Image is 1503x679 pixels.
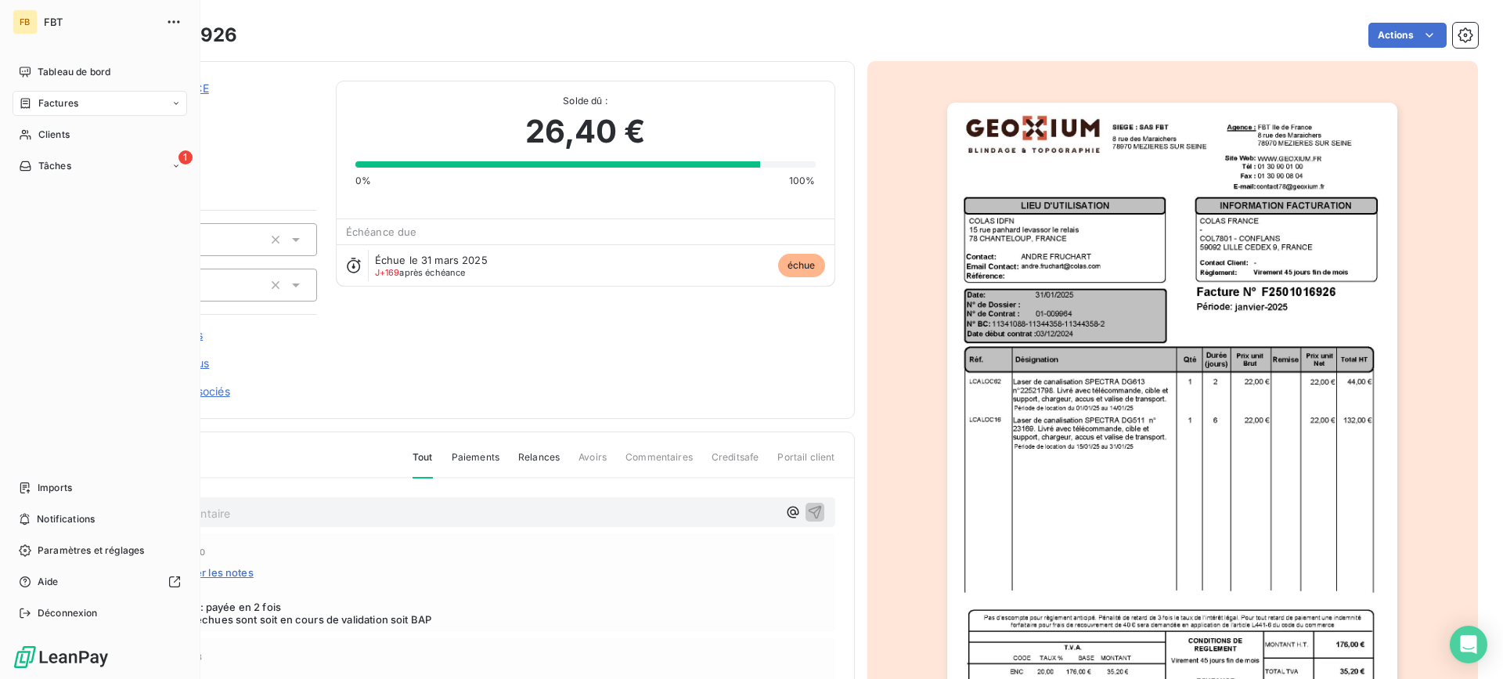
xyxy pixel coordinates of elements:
[778,254,825,277] span: échue
[413,450,433,479] span: Tout
[625,450,693,477] span: Commentaires
[44,16,157,28] span: FBT
[37,512,95,526] span: Notifications
[789,174,816,188] span: 100%
[1368,23,1447,48] button: Actions
[38,96,78,110] span: Factures
[375,267,400,278] span: J+169
[13,9,38,34] div: FB
[38,575,59,589] span: Aide
[452,450,499,477] span: Paiements
[355,94,816,108] span: Solde dû :
[777,450,834,477] span: Portail client
[38,65,110,79] span: Tableau de bord
[355,174,371,188] span: 0%
[101,583,829,596] span: Notes :
[101,601,829,626] span: FACTURE 01016926 : payée en 2 fois les autres factures échues sont soit en cours de validation so...
[38,481,72,495] span: Imports
[518,450,560,477] span: Relances
[38,159,71,173] span: Tâches
[123,99,317,112] span: CCOL7801
[38,544,144,558] span: Paramètres et réglages
[712,450,759,477] span: Creditsafe
[162,566,254,579] span: Masquer les notes
[1450,626,1487,663] div: Open Intercom Messenger
[13,569,187,594] a: Aide
[525,108,646,155] span: 26,40 €
[578,450,607,477] span: Avoirs
[38,606,98,620] span: Déconnexion
[375,254,488,266] span: Échue le 31 mars 2025
[38,128,70,142] span: Clients
[178,150,193,164] span: 1
[13,645,110,670] img: Logo LeanPay
[375,268,466,277] span: après échéance
[346,226,417,238] span: Échéance due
